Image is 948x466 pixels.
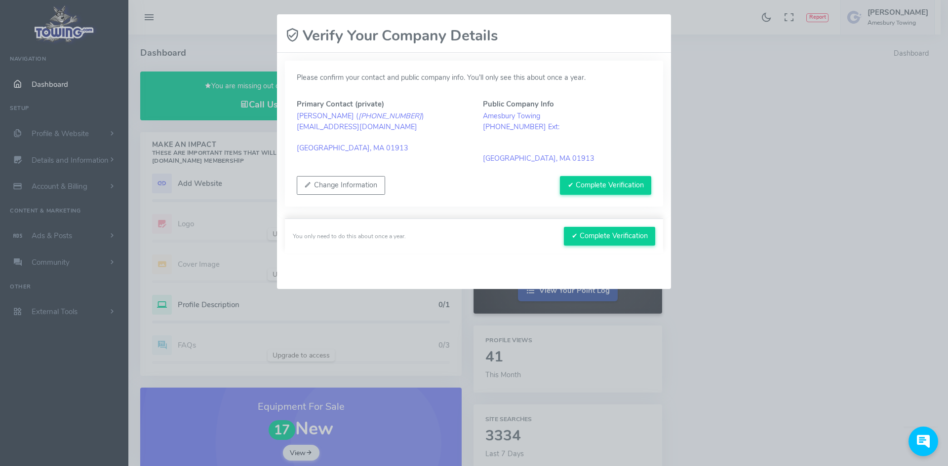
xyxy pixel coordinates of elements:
h2: Verify Your Company Details [285,27,498,44]
iframe: Conversations [904,427,948,466]
div: You only need to do this about once a year. [293,232,406,241]
em: [PHONE_NUMBER] [358,111,422,121]
button: ✔ Complete Verification [560,176,651,195]
p: Please confirm your contact and public company info. You’ll only see this about once a year. [297,72,651,83]
blockquote: Amesbury Towing [PHONE_NUMBER] Ext: [GEOGRAPHIC_DATA], MA 01913 [483,111,651,164]
button: Change Information [297,176,385,195]
blockquote: [PERSON_NAME] ( ) [EMAIL_ADDRESS][DOMAIN_NAME] [GEOGRAPHIC_DATA], MA 01913 [297,111,465,153]
h5: Primary Contact (private) [297,100,465,108]
button: ✔ Complete Verification [564,227,655,246]
h5: Public Company Info [483,100,651,108]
